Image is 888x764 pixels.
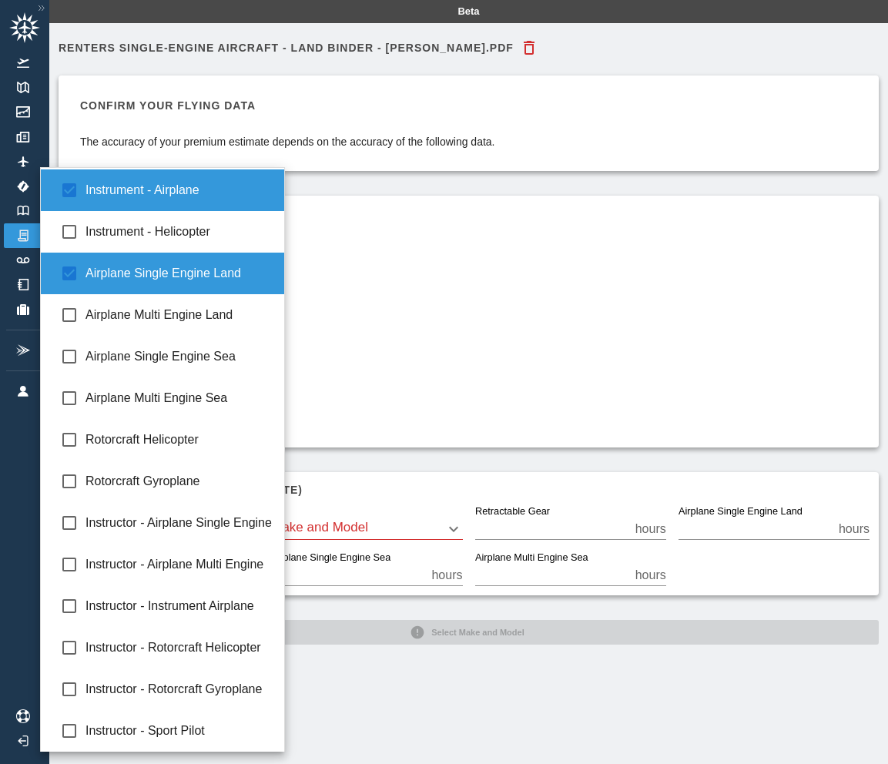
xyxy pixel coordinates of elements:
span: Airplane Multi Engine Land [85,306,272,324]
span: Rotorcraft Helicopter [85,431,272,449]
span: Instrument - Airplane [85,181,272,199]
span: Instrument - Helicopter [85,223,272,241]
span: Instructor - Rotorcraft Gyroplane [85,680,272,699]
span: Instructor - Instrument Airplane [85,597,272,615]
span: Airplane Single Engine Sea [85,347,272,366]
span: Instructor - Sport Pilot [85,722,272,740]
span: Instructor - Airplane Multi Engine [85,555,272,574]
span: Instructor - Rotorcraft Helicopter [85,638,272,657]
span: Airplane Multi Engine Sea [85,389,272,407]
span: Rotorcraft Gyroplane [85,472,272,491]
span: Airplane Single Engine Land [85,264,272,283]
span: Instructor - Airplane Single Engine [85,514,272,532]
